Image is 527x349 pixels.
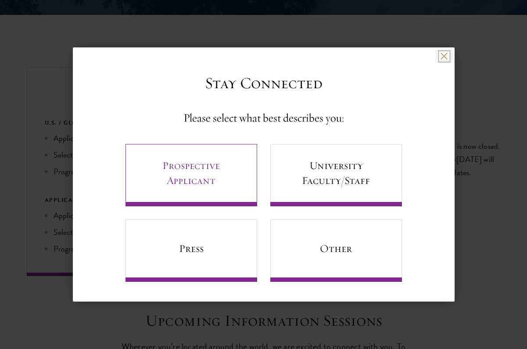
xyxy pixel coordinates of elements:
[125,144,257,206] a: Prospective Applicant
[205,74,323,93] h3: Stay Connected
[183,110,344,126] h4: Please select what best describes you:
[125,219,257,282] a: Press
[270,219,402,282] a: Other
[270,144,402,206] a: University Faculty/Staff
